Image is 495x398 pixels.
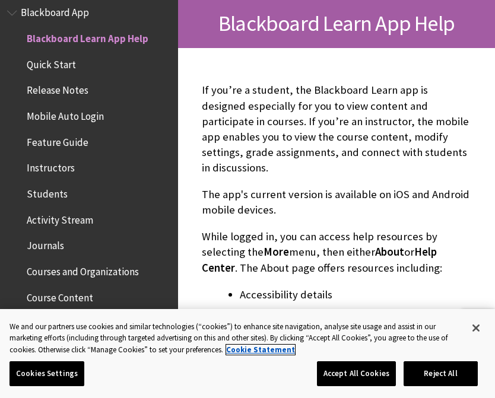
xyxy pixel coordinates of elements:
[404,361,478,386] button: Reject All
[9,361,84,386] button: Cookies Settings
[375,245,404,259] span: About
[27,132,88,148] span: Feature Guide
[27,55,76,71] span: Quick Start
[27,81,88,97] span: Release Notes
[240,305,471,321] li: Institution policies
[264,245,289,259] span: More
[27,288,93,304] span: Course Content
[27,28,148,44] span: Blackboard Learn App Help
[27,158,75,174] span: Instructors
[202,187,471,218] p: The app's current version is available on iOS and Android mobile devices.
[226,345,295,355] a: More information about your privacy, opens in a new tab
[27,210,93,226] span: Activity Stream
[202,82,471,176] p: If you’re a student, the Blackboard Learn app is designed especially for you to view content and ...
[202,245,437,274] span: Help Center
[463,315,489,341] button: Close
[27,184,68,200] span: Students
[240,286,471,303] li: Accessibility details
[9,321,461,356] div: We and our partners use cookies and similar technologies (“cookies”) to enhance site navigation, ...
[27,106,104,122] span: Mobile Auto Login
[27,262,139,278] span: Courses and Organizations
[218,9,455,37] span: Blackboard Learn App Help
[21,3,89,19] span: Blackboard App
[317,361,396,386] button: Accept All Cookies
[27,236,64,252] span: Journals
[202,229,471,276] p: While logged in, you can access help resources by selecting the menu, then either or . The About ...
